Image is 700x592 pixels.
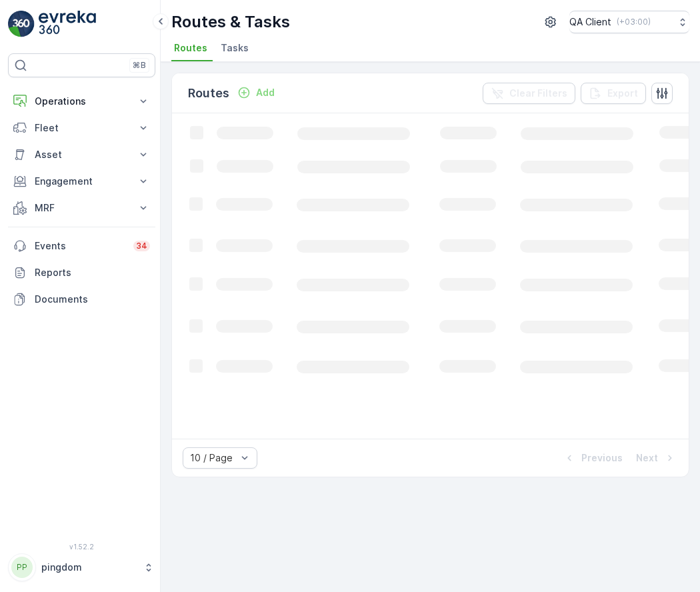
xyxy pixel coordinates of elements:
p: ⌘B [133,60,146,71]
p: ( +03:00 ) [617,17,651,27]
button: QA Client(+03:00) [569,11,689,33]
p: Routes [188,84,229,103]
button: Engagement [8,168,155,195]
button: Add [232,85,280,101]
p: Documents [35,293,150,306]
p: Operations [35,95,129,108]
button: MRF [8,195,155,221]
button: Previous [561,450,624,466]
p: Asset [35,148,129,161]
p: Reports [35,266,150,279]
a: Reports [8,259,155,286]
button: Fleet [8,115,155,141]
img: logo [8,11,35,37]
button: Clear Filters [483,83,575,104]
p: 34 [136,241,147,251]
p: Engagement [35,175,129,188]
p: QA Client [569,15,611,29]
a: Documents [8,286,155,313]
p: Clear Filters [509,87,567,100]
p: Routes & Tasks [171,11,290,33]
button: Export [581,83,646,104]
button: PPpingdom [8,553,155,581]
p: Events [35,239,125,253]
button: Asset [8,141,155,168]
p: Add [256,86,275,99]
p: Fleet [35,121,129,135]
button: Next [635,450,678,466]
p: Next [636,451,658,465]
div: PP [11,557,33,578]
span: Tasks [221,41,249,55]
button: Operations [8,88,155,115]
a: Events34 [8,233,155,259]
img: logo_light-DOdMpM7g.png [39,11,96,37]
p: MRF [35,201,129,215]
p: Export [607,87,638,100]
span: v 1.52.2 [8,543,155,551]
p: pingdom [41,561,137,574]
span: Routes [174,41,207,55]
p: Previous [581,451,623,465]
